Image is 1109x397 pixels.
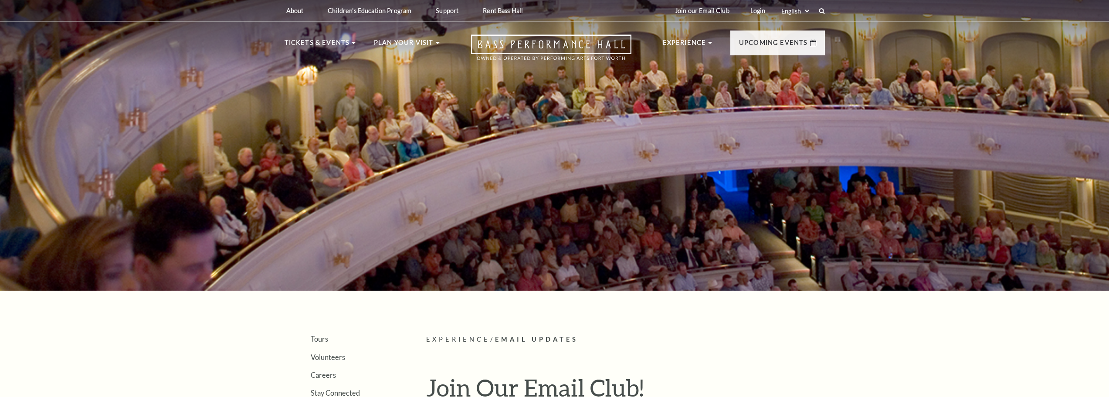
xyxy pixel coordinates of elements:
[311,371,336,379] a: Careers
[311,389,360,397] a: Stay Connected
[495,336,578,343] span: Email Updates
[436,7,458,14] p: Support
[663,37,706,53] p: Experience
[311,353,345,361] a: Volunteers
[285,37,350,53] p: Tickets & Events
[311,335,328,343] a: Tours
[483,7,523,14] p: Rent Bass Hall
[374,37,434,53] p: Plan Your Visit
[328,7,411,14] p: Children's Education Program
[426,334,825,345] p: /
[780,7,811,15] select: Select:
[739,37,808,53] p: Upcoming Events
[286,7,304,14] p: About
[426,336,491,343] span: Experience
